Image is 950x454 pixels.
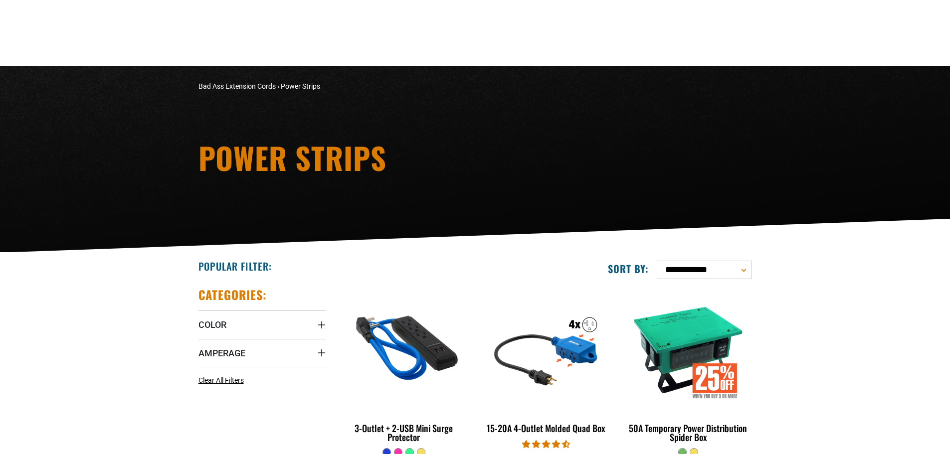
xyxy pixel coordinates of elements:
[198,81,563,92] nav: breadcrumbs
[198,82,276,90] a: Bad Ass Extension Cords
[198,376,244,384] span: Clear All Filters
[522,440,570,449] span: 4.47 stars
[198,339,326,367] summary: Amperage
[482,287,609,439] a: 15-20A 4-Outlet Molded Quad Box 15-20A 4-Outlet Molded Quad Box
[198,287,267,303] h2: Categories:
[625,292,751,407] img: 50A Temporary Power Distribution Spider Box
[341,424,468,442] div: 3-Outlet + 2-USB Mini Surge Protector
[198,375,248,386] a: Clear All Filters
[198,319,226,330] span: Color
[624,287,752,448] a: 50A Temporary Power Distribution Spider Box 50A Temporary Power Distribution Spider Box
[341,287,468,448] a: blue 3-Outlet + 2-USB Mini Surge Protector
[198,143,563,172] h1: Power Strips
[624,424,752,442] div: 50A Temporary Power Distribution Spider Box
[341,292,467,407] img: blue
[483,292,609,407] img: 15-20A 4-Outlet Molded Quad Box
[198,260,272,273] h2: Popular Filter:
[198,310,326,338] summary: Color
[281,82,320,90] span: Power Strips
[608,262,649,275] label: Sort by:
[198,347,245,359] span: Amperage
[482,424,609,433] div: 15-20A 4-Outlet Molded Quad Box
[277,82,279,90] span: ›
